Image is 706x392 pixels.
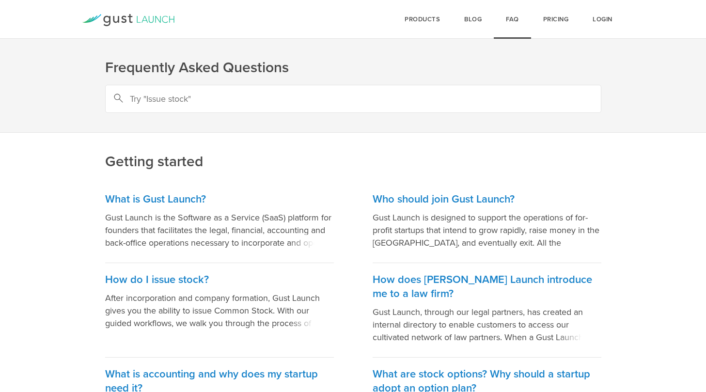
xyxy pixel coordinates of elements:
[105,192,334,206] h3: What is Gust Launch?
[105,58,601,78] h1: Frequently Asked Questions
[373,306,601,344] p: Gust Launch, through our legal partners, has created an internal directory to enable customers to...
[105,292,334,329] p: After incorporation and company formation, Gust Launch gives you the ability to issue Common Stoc...
[105,183,334,263] a: What is Gust Launch? Gust Launch is the Software as a Service (SaaS) platform for founders that f...
[373,211,601,249] p: Gust Launch is designed to support the operations of for-profit startups that intend to grow rapi...
[373,263,601,358] a: How does [PERSON_NAME] Launch introduce me to a law firm? Gust Launch, through our legal partners...
[373,273,601,301] h3: How does [PERSON_NAME] Launch introduce me to a law firm?
[105,211,334,249] p: Gust Launch is the Software as a Service (SaaS) platform for founders that facilitates the legal,...
[105,85,601,113] input: Try "Issue stock"
[105,273,334,287] h3: How do I issue stock?
[373,192,601,206] h3: Who should join Gust Launch?
[105,263,334,358] a: How do I issue stock? After incorporation and company formation, Gust Launch gives you the abilit...
[373,183,601,263] a: Who should join Gust Launch? Gust Launch is designed to support the operations of for-profit star...
[105,87,601,172] h2: Getting started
